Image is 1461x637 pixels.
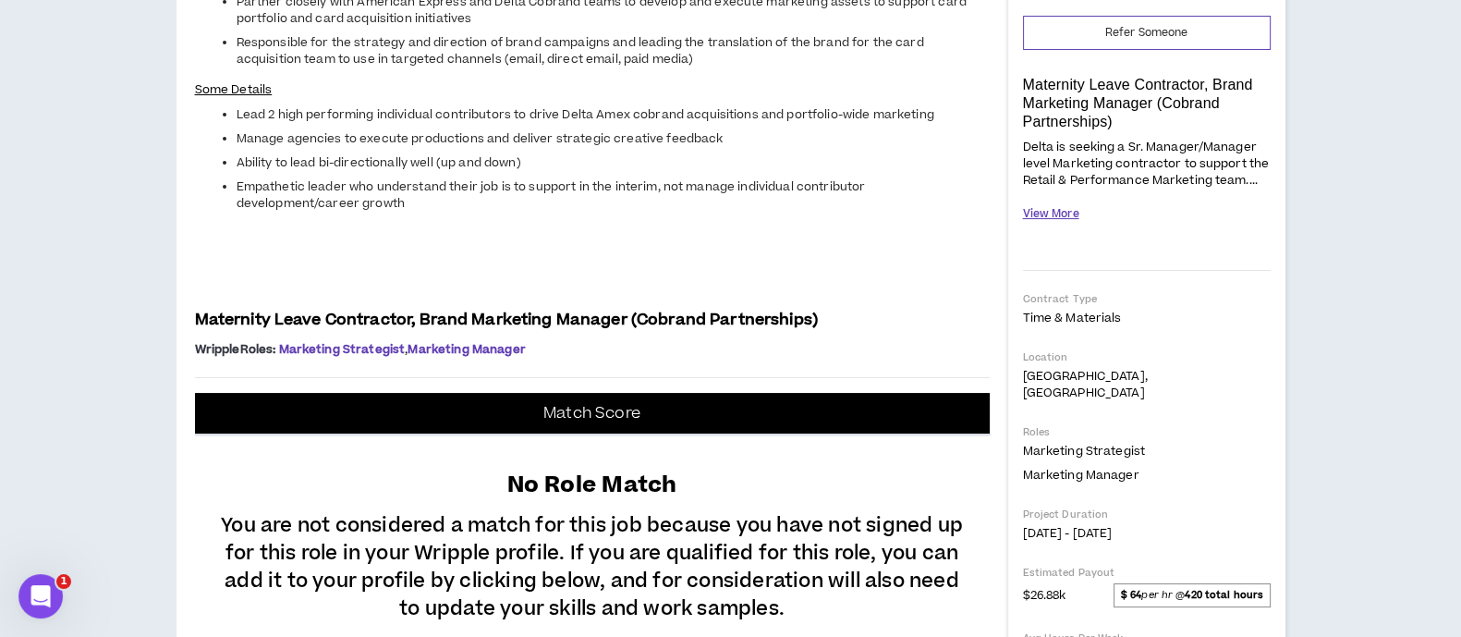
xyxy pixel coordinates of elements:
[1023,368,1271,401] p: [GEOGRAPHIC_DATA], [GEOGRAPHIC_DATA]
[1114,583,1270,607] span: per hr @
[1023,76,1271,131] p: Maternity Leave Contractor, Brand Marketing Manager (Cobrand Partnerships)
[237,130,724,147] span: Manage agencies to execute productions and deliver strategic creative feedback
[56,574,71,589] span: 1
[1185,588,1263,602] strong: 420 total hours
[507,459,677,502] p: No Role Match
[1023,525,1271,542] p: [DATE] - [DATE]
[237,178,866,212] span: Empathetic leader who understand their job is to support in the interim, not manage individual co...
[278,341,405,358] span: Marketing Strategist
[195,81,273,98] span: Some Details
[213,501,971,623] p: You are not considered a match for this job because you have not signed up for this role in your ...
[1121,588,1141,602] strong: $ 64
[195,341,276,358] span: Wripple Roles :
[1023,425,1271,439] p: Roles
[1023,566,1271,580] p: Estimated Payout
[1023,310,1271,326] p: Time & Materials
[1023,198,1079,230] button: View More
[1023,508,1271,521] p: Project Duration
[408,341,525,358] span: Marketing Manager
[1023,584,1066,606] span: $26.88k
[1023,467,1139,484] span: Marketing Manager
[237,106,934,123] span: Lead 2 high performing individual contributors to drive Delta Amex cobrand acquisitions and portf...
[195,309,818,331] span: Maternity Leave Contractor, Brand Marketing Manager (Cobrand Partnerships)
[237,154,521,171] span: Ability to lead bi-directionally well (up and down)
[1023,350,1271,364] p: Location
[18,574,63,619] iframe: Intercom live chat
[195,342,990,357] p: ,
[1023,138,1271,190] p: Delta is seeking a Sr. Manager/Manager level Marketing contractor to support the Retail & Perform...
[543,404,640,423] p: Match Score
[1023,292,1271,306] p: Contract Type
[1023,443,1145,459] span: Marketing Strategist
[237,34,924,67] span: Responsible for the strategy and direction of brand campaigns and leading the translation of the ...
[1023,16,1271,50] button: Refer Someone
